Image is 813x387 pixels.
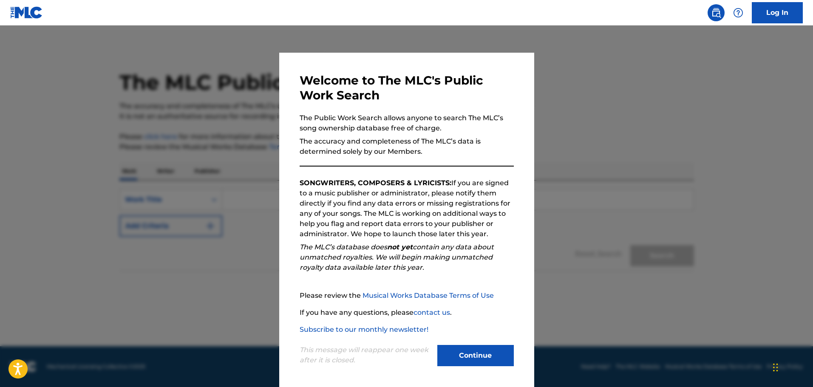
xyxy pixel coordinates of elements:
p: The accuracy and completeness of The MLC’s data is determined solely by our Members. [300,136,514,157]
h3: Welcome to The MLC's Public Work Search [300,73,514,103]
em: The MLC’s database does contain any data about unmatched royalties. We will begin making unmatche... [300,243,494,271]
strong: SONGWRITERS, COMPOSERS & LYRICISTS: [300,179,451,187]
img: search [711,8,721,18]
a: Musical Works Database Terms of Use [363,291,494,299]
img: help [733,8,743,18]
p: This message will reappear one week after it is closed. [300,345,432,365]
p: Please review the [300,291,514,301]
a: Log In [752,2,803,23]
p: If you have any questions, please . [300,308,514,318]
strong: not yet [387,243,413,251]
a: Subscribe to our monthly newsletter! [300,325,428,333]
a: Public Search [708,4,725,21]
div: Drag [773,355,778,380]
iframe: Chat Widget [771,346,813,387]
p: If you are signed to a music publisher or administrator, please notify them directly if you find ... [300,178,514,239]
a: contact us [414,308,450,316]
img: MLC Logo [10,6,43,19]
button: Continue [437,345,514,366]
p: The Public Work Search allows anyone to search The MLC’s song ownership database free of charge. [300,113,514,133]
div: Help [730,4,747,21]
